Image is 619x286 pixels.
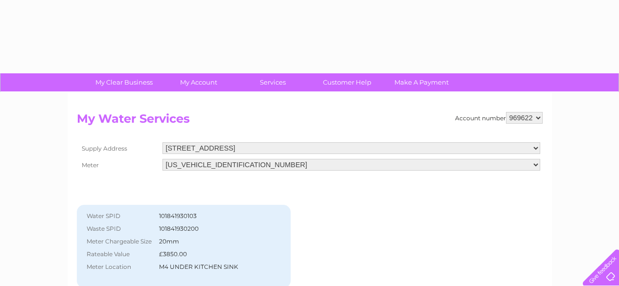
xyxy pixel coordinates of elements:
[82,248,157,261] th: Rateable Value
[455,112,543,124] div: Account number
[157,210,269,222] td: 101841930103
[82,261,157,273] th: Meter Location
[84,73,164,91] a: My Clear Business
[157,235,269,248] td: 20mm
[82,222,157,235] th: Waste SPID
[232,73,313,91] a: Services
[77,156,160,173] th: Meter
[158,73,239,91] a: My Account
[77,140,160,156] th: Supply Address
[307,73,388,91] a: Customer Help
[157,261,269,273] td: M4 UNDER KITCHEN SINK
[381,73,462,91] a: Make A Payment
[157,248,269,261] td: £3850.00
[82,210,157,222] th: Water SPID
[157,222,269,235] td: 101841930200
[82,235,157,248] th: Meter Chargeable Size
[77,112,543,131] h2: My Water Services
